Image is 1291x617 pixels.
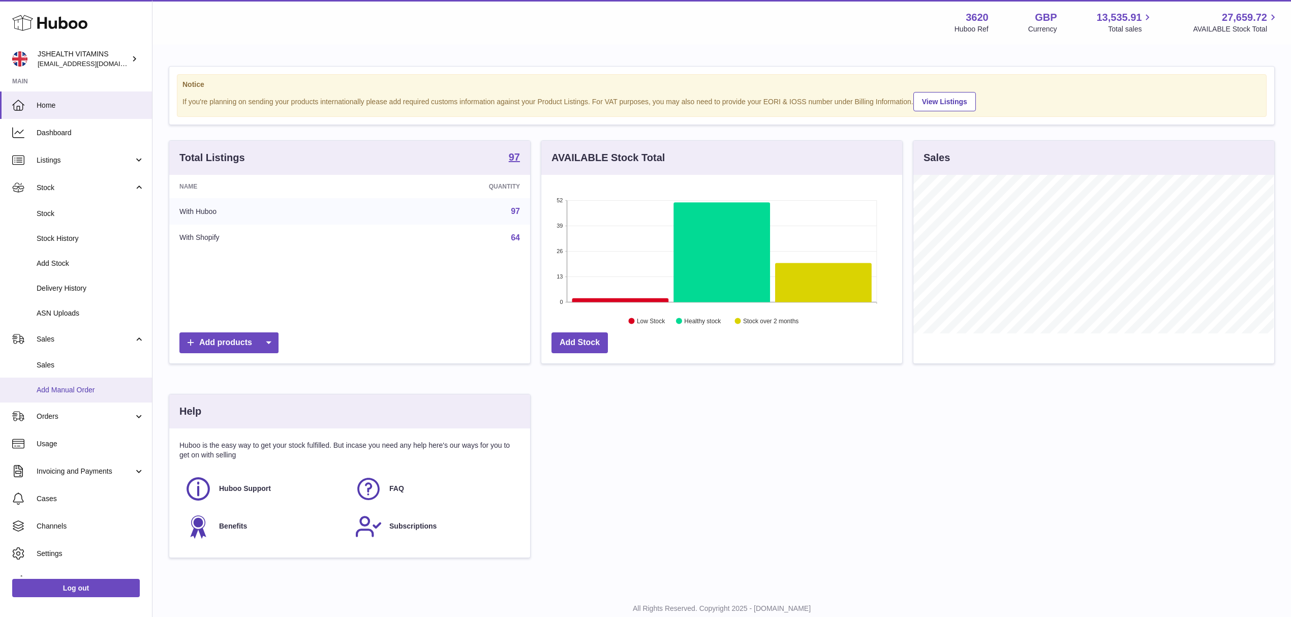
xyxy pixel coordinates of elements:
[37,234,144,243] span: Stock History
[955,24,989,34] div: Huboo Ref
[182,80,1261,89] strong: Notice
[161,604,1283,613] p: All Rights Reserved. Copyright 2025 - [DOMAIN_NAME]
[179,441,520,460] p: Huboo is the easy way to get your stock fulfilled. But incase you need any help here's our ways f...
[913,92,976,111] a: View Listings
[551,332,608,353] a: Add Stock
[637,318,665,325] text: Low Stock
[37,259,144,268] span: Add Stock
[684,318,721,325] text: Healthy stock
[557,197,563,203] text: 52
[509,152,520,164] a: 97
[1193,24,1279,34] span: AVAILABLE Stock Total
[557,223,563,229] text: 39
[557,273,563,280] text: 13
[12,51,27,67] img: internalAdmin-3620@internal.huboo.com
[169,225,364,251] td: With Shopify
[37,549,144,559] span: Settings
[1193,11,1279,34] a: 27,659.72 AVAILABLE Stock Total
[185,475,345,503] a: Huboo Support
[37,494,144,504] span: Cases
[37,360,144,370] span: Sales
[37,439,144,449] span: Usage
[169,198,364,225] td: With Huboo
[389,484,404,493] span: FAQ
[37,385,144,395] span: Add Manual Order
[511,233,520,242] a: 64
[12,579,140,597] a: Log out
[1096,11,1142,24] span: 13,535.91
[966,11,989,24] strong: 3620
[37,101,144,110] span: Home
[38,49,129,69] div: JSHEALTH VITAMINS
[169,175,364,198] th: Name
[37,183,134,193] span: Stock
[1035,11,1057,24] strong: GBP
[37,467,134,476] span: Invoicing and Payments
[219,521,247,531] span: Benefits
[37,284,144,293] span: Delivery History
[179,151,245,165] h3: Total Listings
[389,521,437,531] span: Subscriptions
[364,175,530,198] th: Quantity
[557,248,563,254] text: 26
[1108,24,1153,34] span: Total sales
[38,59,149,68] span: [EMAIL_ADDRESS][DOMAIN_NAME]
[1028,24,1057,34] div: Currency
[509,152,520,162] strong: 97
[37,521,144,531] span: Channels
[1096,11,1153,34] a: 13,535.91 Total sales
[37,128,144,138] span: Dashboard
[37,156,134,165] span: Listings
[924,151,950,165] h3: Sales
[182,90,1261,111] div: If you're planning on sending your products internationally please add required customs informati...
[355,475,515,503] a: FAQ
[355,513,515,540] a: Subscriptions
[1222,11,1267,24] span: 27,659.72
[551,151,665,165] h3: AVAILABLE Stock Total
[185,513,345,540] a: Benefits
[560,299,563,305] text: 0
[37,209,144,219] span: Stock
[179,405,201,418] h3: Help
[37,576,144,586] span: Returns
[219,484,271,493] span: Huboo Support
[37,334,134,344] span: Sales
[179,332,279,353] a: Add products
[37,308,144,318] span: ASN Uploads
[511,207,520,215] a: 97
[743,318,798,325] text: Stock over 2 months
[37,412,134,421] span: Orders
